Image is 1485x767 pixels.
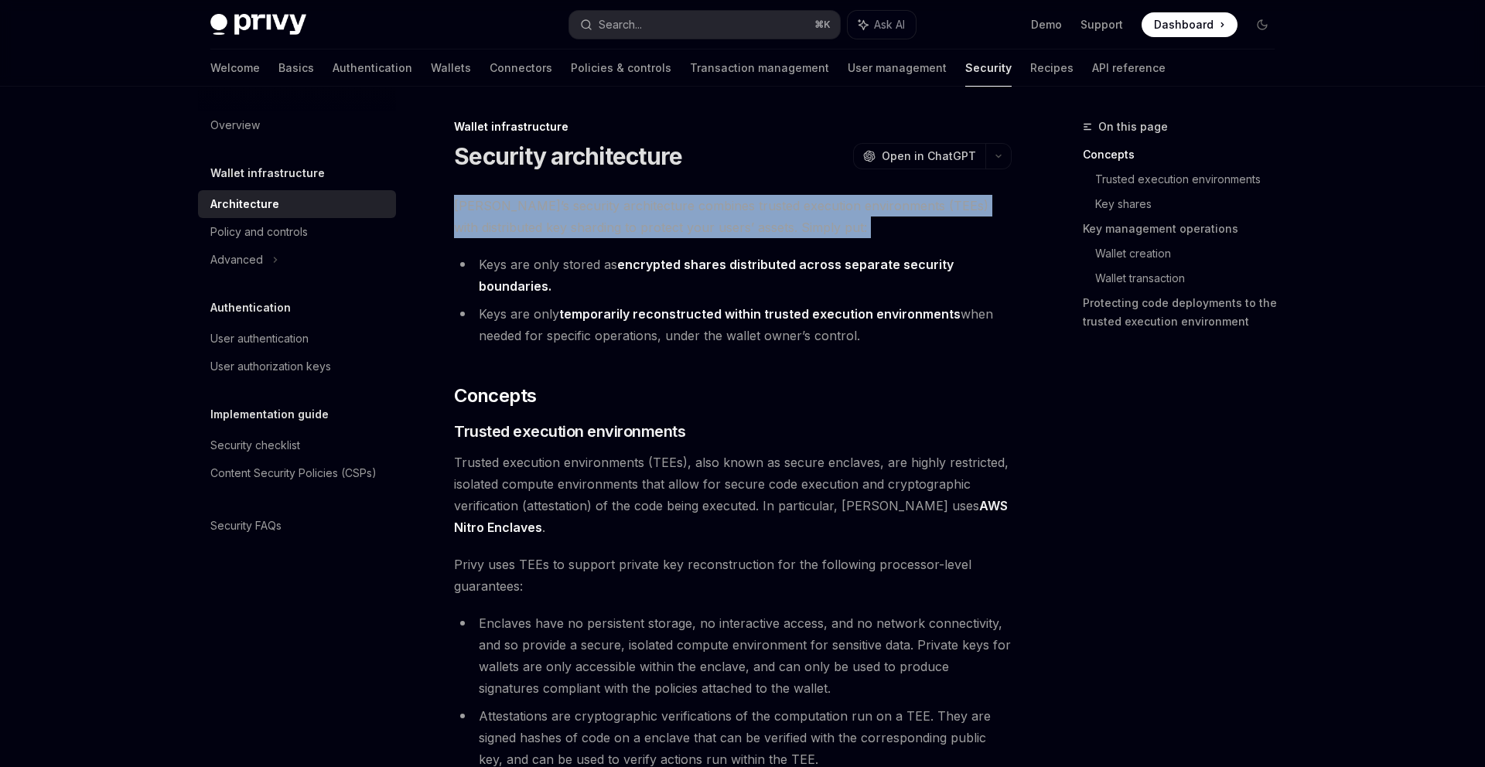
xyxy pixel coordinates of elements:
[198,218,396,246] a: Policy and controls
[1154,17,1214,32] span: Dashboard
[479,257,954,294] strong: encrypted shares distributed across separate security boundaries.
[1083,291,1287,334] a: Protecting code deployments to the trusted execution environment
[431,49,471,87] a: Wallets
[210,116,260,135] div: Overview
[454,383,536,408] span: Concepts
[1030,49,1074,87] a: Recipes
[454,119,1012,135] div: Wallet infrastructure
[210,195,279,213] div: Architecture
[454,452,1012,538] span: Trusted execution environments (TEEs), also known as secure enclaves, are highly restricted, isol...
[559,306,961,322] strong: temporarily reconstructed within trusted execution environments
[1095,167,1287,192] a: Trusted execution environments
[848,11,916,39] button: Ask AI
[1031,17,1062,32] a: Demo
[1092,49,1166,87] a: API reference
[882,148,976,164] span: Open in ChatGPT
[454,254,1012,297] li: Keys are only stored as
[210,223,308,241] div: Policy and controls
[1095,241,1287,266] a: Wallet creation
[1095,266,1287,291] a: Wallet transaction
[198,512,396,540] a: Security FAQs
[571,49,671,87] a: Policies & controls
[198,111,396,139] a: Overview
[1250,12,1275,37] button: Toggle dark mode
[1083,142,1287,167] a: Concepts
[454,303,1012,346] li: Keys are only when needed for specific operations, under the wallet owner’s control.
[1142,12,1237,37] a: Dashboard
[454,421,685,442] span: Trusted execution environments
[198,431,396,459] a: Security checklist
[569,11,840,39] button: Search...⌘K
[198,190,396,218] a: Architecture
[454,612,1012,699] li: Enclaves have no persistent storage, no interactive access, and no network connectivity, and so p...
[210,251,263,269] div: Advanced
[853,143,985,169] button: Open in ChatGPT
[1083,216,1287,241] a: Key management operations
[874,17,905,32] span: Ask AI
[1080,17,1123,32] a: Support
[690,49,829,87] a: Transaction management
[198,353,396,380] a: User authorization keys
[210,436,300,455] div: Security checklist
[210,516,282,535] div: Security FAQs
[454,142,682,170] h1: Security architecture
[198,459,396,487] a: Content Security Policies (CSPs)
[454,554,1012,597] span: Privy uses TEEs to support private key reconstruction for the following processor-level guarantees:
[210,298,291,317] h5: Authentication
[210,357,331,376] div: User authorization keys
[210,14,306,36] img: dark logo
[1098,118,1168,136] span: On this page
[210,464,377,482] div: Content Security Policies (CSPs)
[210,329,309,348] div: User authentication
[210,49,260,87] a: Welcome
[454,195,1012,238] span: [PERSON_NAME]’s security architecture combines trusted execution environments (TEEs) with distrib...
[848,49,947,87] a: User management
[333,49,412,87] a: Authentication
[814,19,831,31] span: ⌘ K
[210,164,325,182] h5: Wallet infrastructure
[599,15,642,34] div: Search...
[198,325,396,353] a: User authentication
[490,49,552,87] a: Connectors
[210,405,329,424] h5: Implementation guide
[965,49,1012,87] a: Security
[1095,192,1287,216] a: Key shares
[278,49,314,87] a: Basics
